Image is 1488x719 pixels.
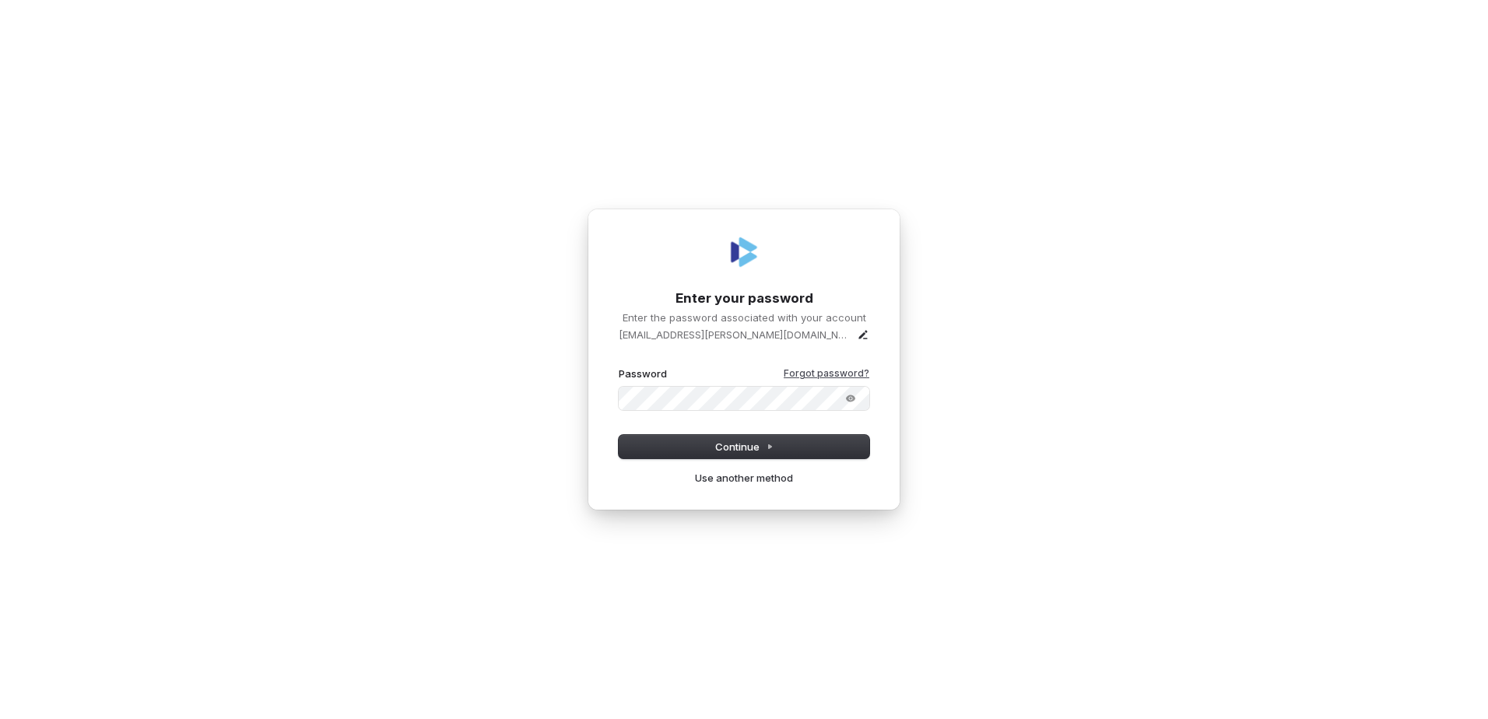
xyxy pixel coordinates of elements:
[619,289,869,308] h1: Enter your password
[619,435,869,458] button: Continue
[619,310,869,324] p: Enter the password associated with your account
[835,389,866,408] button: Show password
[695,471,793,485] a: Use another method
[715,440,774,454] span: Continue
[784,367,869,380] a: Forgot password?
[725,233,763,271] img: Coverbase
[857,328,869,341] button: Edit
[619,367,667,381] label: Password
[619,328,851,342] p: [EMAIL_ADDRESS][PERSON_NAME][DOMAIN_NAME]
